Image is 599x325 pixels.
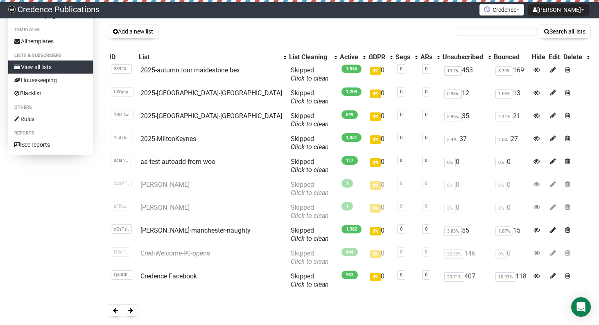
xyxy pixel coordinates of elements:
a: 0 [425,135,427,140]
a: Click to clean [291,97,329,105]
button: Search all lists [539,25,591,38]
span: 0% [495,204,507,213]
img: favicons [484,6,491,13]
td: 169 [492,63,530,86]
a: Credence Facebook [140,272,197,280]
span: 1,382 [341,225,362,233]
a: Click to clean [291,143,329,151]
td: 0 [367,200,394,223]
span: 0% [495,249,507,259]
span: pFI9u.. [111,202,130,211]
a: Housekeeping [8,74,93,87]
button: Add a new list [108,25,158,38]
th: Hide: No sort applied, sorting is disabled [530,52,547,63]
span: 3.83% [444,226,462,236]
img: 014c4fb6c76d8aefd1845f33fd15ecf9 [8,6,16,13]
button: [PERSON_NAME] [528,4,589,16]
span: CWqFp.. [111,87,133,96]
span: 0% [370,67,381,75]
span: 1,846 [341,65,362,73]
span: Skipped [291,204,329,220]
span: Skipped [291,66,329,82]
td: 0 [441,200,492,223]
a: 0 [425,89,427,94]
td: 0 [367,63,394,86]
span: 0% [370,90,381,98]
a: 0 [425,249,427,255]
a: 2025-autumn tour maidestone bex [140,66,240,74]
span: 0% [444,158,456,167]
th: GDPR: No sort applied, activate to apply an ascending sort [367,52,394,63]
td: 13 [492,86,530,109]
td: 0 [367,86,394,109]
span: Skipped [291,89,329,105]
td: 37 [441,132,492,155]
a: Blacklist [8,87,93,100]
span: Skipped [291,249,329,265]
a: See reports [8,138,93,151]
th: Edit: No sort applied, sorting is disabled [547,52,561,63]
th: Segs: No sort applied, activate to apply an ascending sort [394,52,419,63]
td: 21 [492,109,530,132]
td: 15 [492,223,530,246]
span: 3.96% [444,112,462,121]
th: List: No sort applied, activate to apply an ascending sort [137,52,287,63]
a: Cred-Welcome-90-opens [140,249,210,257]
th: Delete: No sort applied, activate to apply an ascending sort [562,52,591,63]
a: 0 [400,226,402,232]
a: 0 [425,158,427,163]
div: Active [340,53,359,61]
td: 12 [441,86,492,109]
a: Click to clean [291,189,329,197]
li: Lists & subscribers [8,51,93,61]
span: 1.06% [495,89,513,99]
td: 0 [367,177,394,200]
span: 963 [341,271,358,279]
td: 0 [492,177,530,200]
span: Skipped [291,158,329,174]
td: 0 [367,223,394,246]
div: Hide [532,53,546,61]
a: 0 [400,112,402,117]
th: ARs: No sort applied, activate to apply an ascending sort [419,52,441,63]
a: 0 [400,204,402,209]
a: 0 [400,272,402,278]
td: 0 [492,155,530,177]
li: Templates [8,25,93,35]
div: Unsubscribed [443,53,484,61]
span: 29.71% [444,272,464,282]
a: 0 [400,66,402,72]
a: Click to clean [291,120,329,128]
span: 0% [370,135,381,144]
li: Reports [8,128,93,138]
span: Skipped [291,135,329,151]
td: 0 [441,155,492,177]
a: 0 [400,135,402,140]
span: SoaPF.. [111,179,132,188]
div: ID [109,53,136,61]
button: Credence [479,4,524,16]
span: 0% [495,158,507,167]
a: 0 [425,112,427,117]
td: 27 [492,132,530,155]
a: 0 [425,66,427,72]
td: 0 [367,246,394,269]
span: Skipped [291,272,329,288]
th: Bounced: No sort applied, sorting is disabled [492,52,530,63]
td: 118 [492,269,530,292]
td: 146 [441,246,492,269]
span: 10.92% [495,272,515,282]
span: eGsTz.. [111,224,132,234]
a: Click to clean [291,74,329,82]
span: I26a1.. [111,247,130,257]
span: 1.07% [495,226,513,236]
span: 117 [341,156,358,165]
span: Skipped [291,226,329,242]
span: 0% [444,204,456,213]
td: 0 [367,132,394,155]
span: 1,051 [341,133,362,142]
a: View all lists [8,61,93,74]
span: 1 [341,179,353,188]
span: 3892X.. [111,64,132,74]
th: ID: No sort applied, sorting is disabled [108,52,137,63]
